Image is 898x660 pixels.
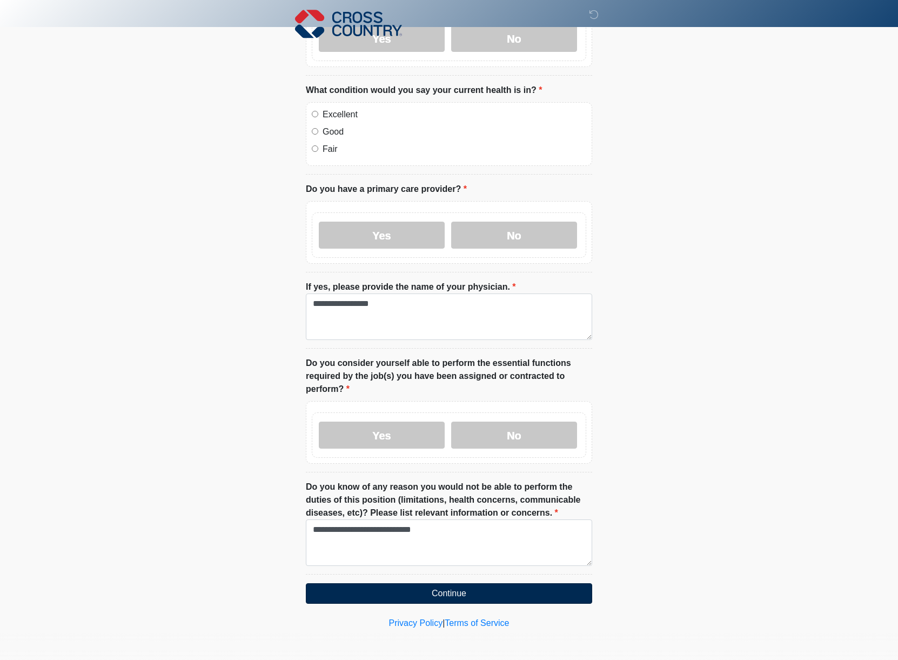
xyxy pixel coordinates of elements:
[306,183,467,196] label: Do you have a primary care provider?
[319,222,445,249] label: Yes
[323,108,586,121] label: Excellent
[445,618,509,628] a: Terms of Service
[323,125,586,138] label: Good
[451,422,577,449] label: No
[451,222,577,249] label: No
[306,481,592,519] label: Do you know of any reason you would not be able to perform the duties of this position (limitatio...
[389,618,443,628] a: Privacy Policy
[306,281,516,294] label: If yes, please provide the name of your physician.
[306,84,542,97] label: What condition would you say your current health is in?
[312,145,318,152] input: Fair
[306,583,592,604] button: Continue
[312,128,318,135] input: Good
[323,143,586,156] label: Fair
[295,8,402,39] img: Cross Country Logo
[443,618,445,628] a: |
[306,357,592,396] label: Do you consider yourself able to perform the essential functions required by the job(s) you have ...
[312,111,318,117] input: Excellent
[319,422,445,449] label: Yes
